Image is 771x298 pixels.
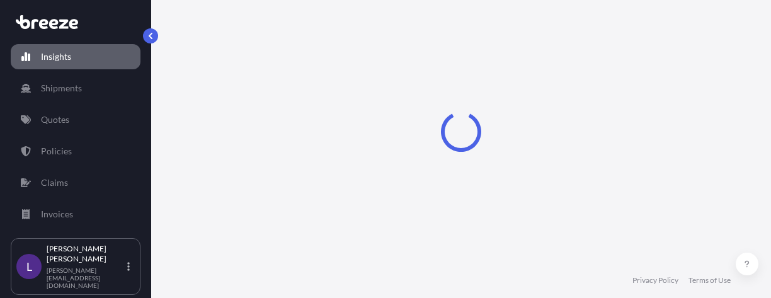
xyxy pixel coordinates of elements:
p: Policies [41,145,72,158]
a: Quotes [11,107,140,132]
a: Terms of Use [688,275,731,285]
p: [PERSON_NAME][EMAIL_ADDRESS][DOMAIN_NAME] [47,266,125,289]
a: Privacy Policy [632,275,678,285]
span: L [26,260,32,273]
p: Shipments [41,82,82,95]
a: Shipments [11,76,140,101]
p: [PERSON_NAME] [PERSON_NAME] [47,244,125,264]
a: Insights [11,44,140,69]
a: Invoices [11,202,140,227]
p: Claims [41,176,68,189]
a: Policies [11,139,140,164]
p: Quotes [41,113,69,126]
p: Invoices [41,208,73,221]
p: Insights [41,50,71,63]
a: Claims [11,170,140,195]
